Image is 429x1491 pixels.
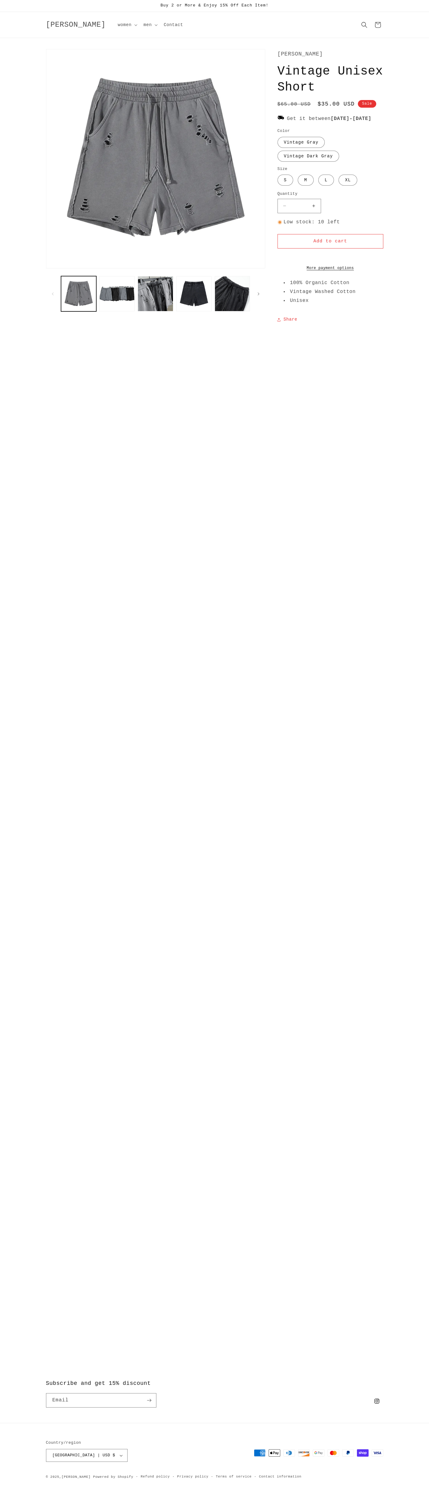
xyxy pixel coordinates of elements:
a: Contact information [259,1474,301,1480]
a: Privacy policy [177,1474,209,1480]
small: © 2025, [46,1475,91,1479]
a: Refund policy [141,1474,170,1480]
span: $35.00 USD [318,100,355,108]
label: L [318,175,334,186]
summary: Share [278,313,297,326]
span: [GEOGRAPHIC_DATA] | USD $ [52,1452,115,1458]
label: S [278,175,293,186]
a: [PERSON_NAME] [44,19,108,31]
summary: men [140,18,160,31]
button: Load image 3 in gallery view [138,276,173,311]
li: Vintage Washed Cotton [284,287,383,296]
span: Contact [164,22,183,28]
p: Low stock: 10 left [278,218,383,227]
media-gallery: Gallery Viewer [46,49,265,313]
button: Load image 5 in gallery view [176,276,212,311]
strong: - [331,116,371,121]
li: Unisex [284,296,383,305]
s: $65.00 USD [278,101,311,108]
li: 100% Organic Cotton [284,279,383,287]
h2: Country/region [46,1440,128,1446]
button: Load image 2 in gallery view [99,276,135,311]
a: [PERSON_NAME] [62,1475,91,1479]
label: XL [339,175,357,186]
legend: Color [278,128,291,134]
p: Get it between [278,114,383,123]
button: Add to cart [278,234,383,248]
span: men [144,22,152,28]
summary: women [114,18,140,31]
label: Quantity [278,191,383,197]
span: Buy 2 or More & Enjoy 15% Off Each Item! [160,3,268,8]
button: Load image 6 in gallery view [215,276,250,311]
label: Vintage Dark Gray [278,151,339,162]
img: 1670915.png [278,114,284,122]
span: [PERSON_NAME] [46,21,106,29]
label: Vintage Gray [278,137,325,148]
a: Contact [160,18,187,31]
p: [PERSON_NAME] [278,49,383,59]
button: [GEOGRAPHIC_DATA] | USD $ [46,1449,128,1462]
button: Slide right [252,287,265,301]
button: Load image 1 in gallery view [61,276,96,311]
a: Terms of service [216,1474,252,1480]
span: women [118,22,132,28]
a: More payment options [278,265,383,271]
summary: Search [358,18,371,32]
span: [DATE] [353,116,371,121]
span: [DATE] [331,116,349,121]
h2: Subscribe and get 15% discount [46,1380,364,1387]
h1: Vintage Unisex Short [278,64,383,95]
button: Slide left [46,287,59,301]
label: M [298,175,313,186]
button: Subscribe [143,1393,156,1408]
span: Sale [358,100,377,108]
a: Powered by Shopify [93,1475,133,1479]
legend: Size [278,166,288,172]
